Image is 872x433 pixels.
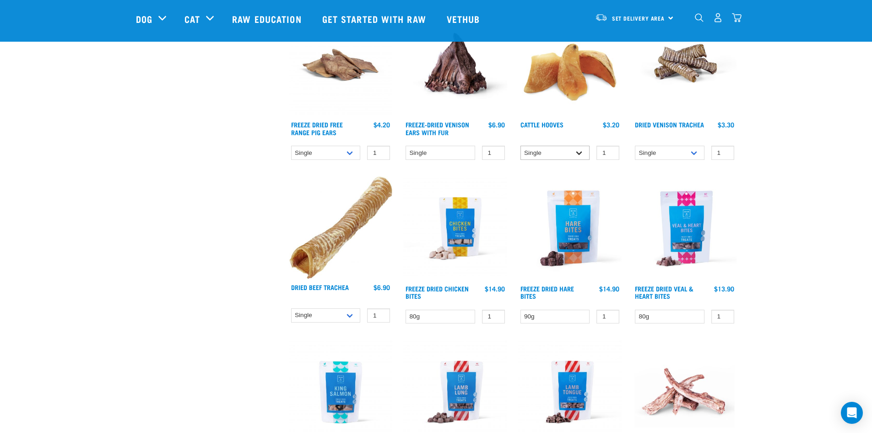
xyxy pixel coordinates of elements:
div: $6.90 [374,284,390,291]
span: Set Delivery Area [612,17,665,20]
a: Vethub [438,0,492,37]
input: 1 [711,146,734,160]
a: Cat [184,12,200,26]
div: $14.90 [485,285,505,292]
input: 1 [596,146,619,160]
div: $6.90 [488,121,505,128]
img: Pigs Ears [289,13,393,117]
a: Freeze Dried Veal & Heart Bites [635,287,693,297]
a: Freeze-Dried Venison Ears with Fur [406,123,469,133]
a: Freeze Dried Chicken Bites [406,287,469,297]
input: 1 [596,310,619,324]
input: 1 [482,310,505,324]
a: Dried Venison Trachea [635,123,704,126]
a: Dried Beef Trachea [291,285,349,289]
img: RE Product Shoot 2023 Nov8581 [403,176,507,280]
div: $4.20 [374,121,390,128]
a: Get started with Raw [313,0,438,37]
img: user.png [713,13,723,22]
a: Freeze Dried Hare Bites [520,287,574,297]
a: Freeze Dried Free Range Pig Ears [291,123,343,133]
a: Raw Education [223,0,313,37]
img: Raw Essentials Freeze Dried Veal & Heart Bites Treats [633,176,737,280]
div: $13.90 [714,285,734,292]
img: Raw Essentials Freeze Dried Deer Ears With Fur [403,13,507,117]
a: Dog [136,12,152,26]
div: $3.30 [718,121,734,128]
img: Stack of treats for pets including venison trachea [633,13,737,117]
div: Open Intercom Messenger [841,402,863,424]
img: home-icon-1@2x.png [695,13,704,22]
img: home-icon@2x.png [732,13,742,22]
div: $3.20 [603,121,619,128]
input: 1 [367,308,390,323]
img: van-moving.png [595,13,607,22]
img: Raw Essentials Freeze Dried Hare Bites [518,176,622,280]
input: 1 [367,146,390,160]
img: Trachea [289,176,393,279]
input: 1 [711,310,734,324]
a: Cattle Hooves [520,123,563,126]
div: $14.90 [599,285,619,292]
img: Pile Of Cattle Hooves Treats For Dogs [518,13,622,117]
input: 1 [482,146,505,160]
